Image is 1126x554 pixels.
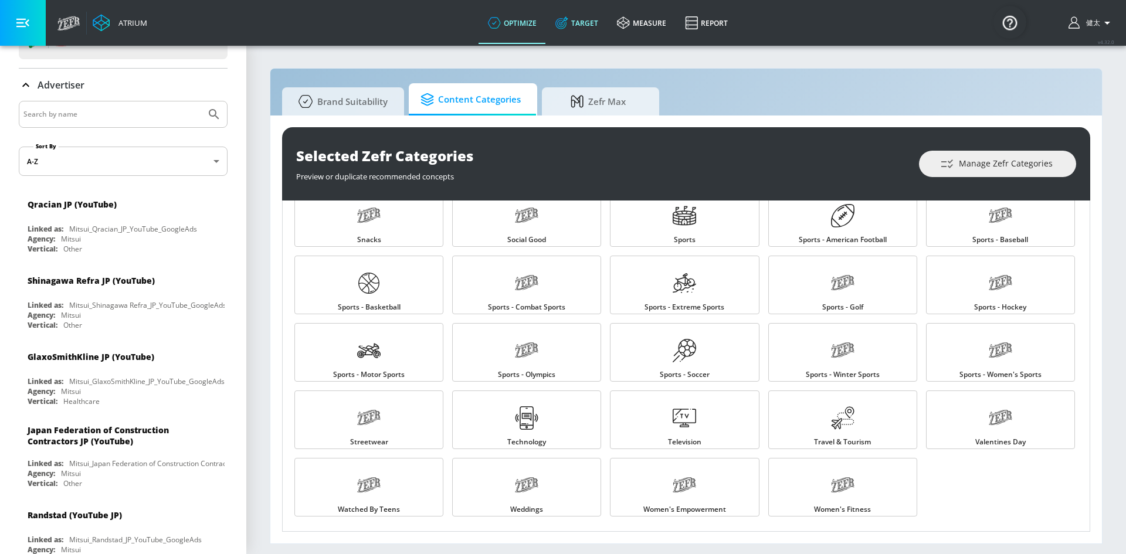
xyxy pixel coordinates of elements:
span: Women's Fitness [814,506,871,513]
span: Television [668,439,701,446]
a: Sports - Basketball [294,256,443,314]
div: Japan Federation of Construction Contractors JP (YouTube)Linked as:Mitsui_Japan Federation of Con... [19,419,228,491]
a: Technology [452,390,601,449]
div: Other [63,478,82,488]
div: Shinagawa Refra JP (YouTube) [28,275,155,286]
div: A-Z [19,147,228,176]
span: Sports - Women's Sports [959,371,1042,378]
div: Healthcare [63,396,100,406]
div: Mitsui_Shinagawa Refra_JP_YouTube_GoogleAds [69,300,226,310]
span: Weddings [510,506,543,513]
a: Sports - Extreme Sports [610,256,759,314]
div: Mitsui [61,234,81,244]
div: Vertical: [28,396,57,406]
span: Sports - Soccer [660,371,710,378]
span: Sports - Golf [822,304,863,311]
span: Sports - Hockey [974,304,1026,311]
span: Sports - Olympics [498,371,555,378]
div: Other [63,320,82,330]
a: Sports - American Football [768,188,917,247]
span: Social Good [507,236,546,243]
div: Qracian JP (YouTube) [28,199,117,210]
div: Qracian JP (YouTube)Linked as:Mitsui_Qracian_JP_YouTube_GoogleAdsAgency:MitsuiVertical:Other [19,190,228,257]
a: Sports - Olympics [452,323,601,382]
a: measure [608,2,676,44]
a: Target [546,2,608,44]
a: Sports - Women's Sports [926,323,1075,382]
div: Japan Federation of Construction Contractors JP (YouTube) [28,424,208,447]
button: Manage Zefr Categories [919,151,1076,177]
input: Search by name [23,107,201,122]
a: Sports - Winter Sports [768,323,917,382]
span: Sports - Baseball [972,236,1028,243]
span: Sports [674,236,696,243]
a: Snacks [294,188,443,247]
div: Mitsui [61,468,81,478]
div: Mitsui_Qracian_JP_YouTube_GoogleAds [69,224,197,234]
div: Agency: [28,468,55,478]
label: Sort By [33,142,59,150]
div: Linked as: [28,376,63,386]
button: Open Resource Center [993,6,1026,39]
div: Linked as: [28,458,63,468]
a: Weddings [452,458,601,516]
a: Sports - Motor Sports [294,323,443,382]
span: Content Categories [420,86,521,114]
span: Zefr Max [554,87,643,115]
a: Streetwear [294,390,443,449]
div: Agency: [28,310,55,320]
a: Atrium [93,14,147,32]
span: Snacks [357,236,381,243]
div: Advertiser [19,69,228,101]
span: Brand Suitability [294,87,388,115]
a: Travel & Tourism [768,390,917,449]
div: Linked as: [28,535,63,545]
div: Agency: [28,234,55,244]
span: Women's Empowerment [643,506,726,513]
a: optimize [479,2,546,44]
span: Manage Zefr Categories [942,157,1053,171]
div: Other [63,244,82,254]
span: Sports - Basketball [338,304,401,311]
span: Valentines Day [975,439,1026,446]
div: Mitsui [61,310,81,320]
div: GlaxoSmithKline JP (YouTube)Linked as:Mitsui_GlaxoSmithKline_JP_YouTube_GoogleAdsAgency:MitsuiVer... [19,342,228,409]
div: Agency: [28,386,55,396]
div: Atrium [114,18,147,28]
a: Social Good [452,188,601,247]
div: Shinagawa Refra JP (YouTube)Linked as:Mitsui_Shinagawa Refra_JP_YouTube_GoogleAdsAgency:MitsuiVer... [19,266,228,333]
button: 健太 [1069,16,1114,30]
span: Sports - Extreme Sports [645,304,724,311]
a: Report [676,2,737,44]
a: Valentines Day [926,390,1075,449]
a: Sports - Soccer [610,323,759,382]
div: Vertical: [28,244,57,254]
a: Watched By Teens [294,458,443,516]
span: Sports - American Football [799,236,887,243]
span: Sports - Combat Sports [488,304,565,311]
span: Watched By Teens [338,506,400,513]
a: Women's Fitness [768,458,917,516]
div: GlaxoSmithKline JP (YouTube) [28,351,154,362]
a: Women's Empowerment [610,458,759,516]
span: v 4.32.0 [1098,39,1114,45]
div: Mitsui_Japan Federation of Construction Contractors_JP_YouTube_GoogleAds [69,458,318,468]
span: Technology [507,439,546,446]
span: login as: kenta.kurishima@mbk-digital.co.jp [1081,18,1100,28]
div: Preview or duplicate recommended concepts [296,165,907,182]
span: Sports - Motor Sports [333,371,405,378]
div: Linked as: [28,300,63,310]
div: Vertical: [28,320,57,330]
a: Television [610,390,759,449]
span: Sports - Winter Sports [806,371,880,378]
div: Vertical: [28,478,57,488]
div: Linked as: [28,224,63,234]
a: Sports - Golf [768,256,917,314]
span: Travel & Tourism [814,439,871,446]
div: Mitsui_Randstad_JP_YouTube_GoogleAds [69,535,202,545]
div: Mitsui [61,386,81,396]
